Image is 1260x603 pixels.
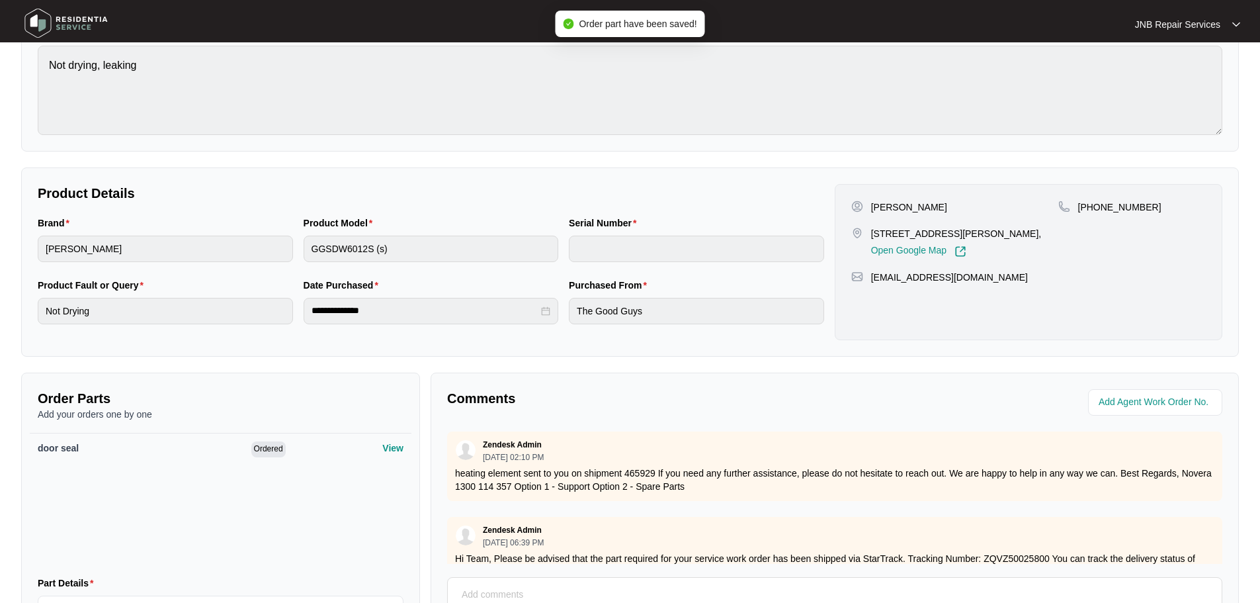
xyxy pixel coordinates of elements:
span: check-circle [563,19,573,29]
input: Purchased From [569,298,824,324]
textarea: Not drying, leaking [38,46,1222,135]
p: Zendesk Admin [483,525,542,535]
label: Product Model [304,216,378,230]
p: [EMAIL_ADDRESS][DOMAIN_NAME] [871,271,1028,284]
p: [DATE] 06:39 PM [483,539,544,547]
label: Brand [38,216,75,230]
label: Product Fault or Query [38,279,149,292]
img: Link-External [954,246,966,257]
label: Purchased From [569,279,652,292]
img: user.svg [456,440,476,460]
span: door seal [38,443,79,453]
img: dropdown arrow [1232,21,1240,28]
p: [STREET_ADDRESS][PERSON_NAME], [871,227,1042,240]
p: Hi Team, Please be advised that the part required for your service work order has been shipped vi... [455,552,1214,592]
a: Open Google Map [871,246,966,257]
img: map-pin [851,271,863,283]
input: Serial Number [569,236,824,262]
input: Add Agent Work Order No. [1099,394,1214,410]
label: Part Details [38,577,99,590]
p: [PHONE_NUMBER] [1078,201,1161,214]
input: Product Model [304,236,559,262]
img: user.svg [456,526,476,545]
label: Date Purchased [304,279,384,292]
p: JNB Repair Services [1135,18,1220,31]
input: Product Fault or Query [38,298,293,324]
p: [PERSON_NAME] [871,201,947,214]
p: Add your orders one by one [38,408,403,421]
p: Comments [447,389,825,408]
p: heating element sent to you on shipment 465929 If you need any further assistance, please do not ... [455,467,1214,493]
p: Order Parts [38,389,403,408]
img: user-pin [851,201,863,212]
label: Serial Number [569,216,642,230]
img: residentia service logo [20,3,112,43]
input: Date Purchased [312,304,539,318]
img: map-pin [1058,201,1070,212]
input: Brand [38,236,293,262]
span: Order part have been saved! [579,19,696,29]
p: View [382,441,403,455]
p: [DATE] 02:10 PM [483,453,544,461]
p: Zendesk Admin [483,440,542,450]
img: map-pin [851,227,863,239]
p: Product Details [38,184,824,203]
span: Ordered [251,441,286,457]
